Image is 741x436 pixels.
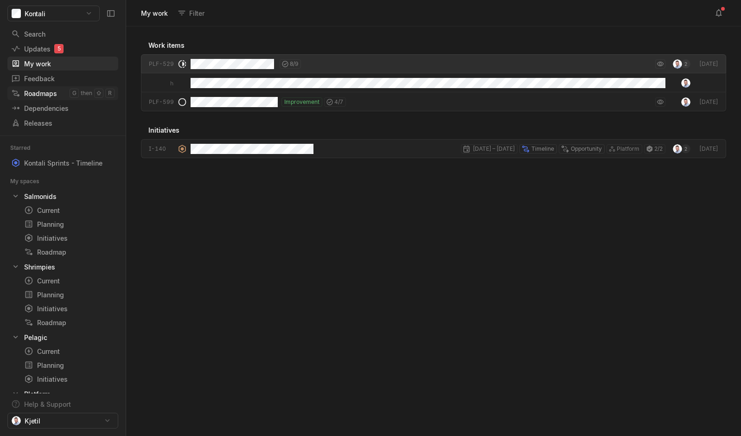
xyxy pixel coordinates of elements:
div: PLF-529 [149,60,174,68]
div: Platform [24,389,50,399]
a: Current [20,204,118,217]
div: Current [24,205,115,215]
div: [DATE] – [DATE] [461,144,517,154]
div: Planning [24,360,115,370]
div: Initiatives [24,304,115,314]
span: 2 [684,144,687,154]
a: Platform [7,387,118,400]
div: My work [11,59,115,69]
span: 4 / 7 [334,98,343,106]
a: Roadmap [20,245,118,258]
a: Dependencies [7,101,118,115]
div: My work [139,7,170,19]
a: Feedback [7,71,118,85]
span: Opportunity [571,145,602,153]
a: Search [7,27,118,41]
div: Feedback [11,74,115,83]
div: Initiatives [24,233,115,243]
span: 2 [684,59,687,69]
kbd: g [70,89,79,98]
div: Updates [11,44,115,54]
button: Kjetil [7,413,118,429]
kbd: ⇧ [94,89,103,98]
div: Kontali Sprints - Timeline [24,158,102,168]
a: PLF-5298/92[DATE] [141,54,726,73]
a: Roadmapsgthen⇧r [7,86,118,100]
div: Releases [11,118,115,128]
button: Filter [173,6,210,20]
a: Planning [20,288,118,301]
div: Search [11,29,115,39]
div: 5 [54,44,64,53]
kbd: r [105,89,115,98]
a: Initiatives [20,302,118,315]
span: H [148,79,174,87]
a: Salmonids [7,190,118,203]
span: 8 / 9 [290,60,298,68]
a: Releases [7,116,118,130]
button: Kontali [7,6,100,21]
div: Roadmaps [11,89,70,98]
div: Current [24,276,115,286]
div: Initiatives [141,121,726,139]
div: Roadmap [24,318,115,327]
div: then [79,89,94,98]
div: [DATE] [698,98,718,106]
div: Starred [10,143,41,153]
a: Planning [20,359,118,372]
div: PLF-599 [149,98,174,106]
a: Roadmap [20,316,118,329]
span: Kjetil [25,416,40,426]
a: PLF-599Improvement4/7[DATE] [141,92,726,111]
img: profilbilde_kontali.png [673,144,682,154]
a: Kontali Sprints - Timeline [7,156,118,169]
div: [DATE] [698,60,718,68]
div: Dependencies [11,103,115,113]
div: Work items [141,36,726,54]
div: Initiatives [24,374,115,384]
span: Platform [617,145,639,153]
a: Initiatives [20,231,118,244]
div: Roadmap [24,247,115,257]
div: I-140 [149,145,174,153]
img: profilbilde_kontali.png [673,59,682,69]
span: Improvement [284,98,319,106]
div: Current [24,346,115,356]
span: Timeline [531,145,554,153]
a: Current [20,274,118,287]
a: I-140[DATE] – [DATE]TimelineOpportunityPlatform2/22[DATE] [141,139,726,158]
a: Updates5 [7,42,118,56]
a: Pelagic [7,331,118,344]
div: Salmonids [24,192,57,201]
div: Planning [24,290,115,300]
div: Planning [24,219,115,229]
img: profilbilde_kontali.png [681,97,690,107]
div: My spaces [10,177,51,186]
a: Shrimpies [7,260,118,273]
a: Current [20,345,118,358]
div: Pelagic [24,333,47,342]
img: profilbilde_kontali.png [681,78,690,88]
div: Help & Support [24,399,71,409]
a: Initiatives [20,372,118,385]
a: H [141,73,726,92]
span: Kontali [25,9,45,19]
div: Shrimpies [24,262,55,272]
div: grid [126,26,741,436]
img: profilbilde_kontali.png [12,416,21,425]
div: [DATE] [698,145,718,153]
a: Planning [20,218,118,231]
div: 2 / 2 [644,144,665,154]
a: My work [7,57,118,71]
